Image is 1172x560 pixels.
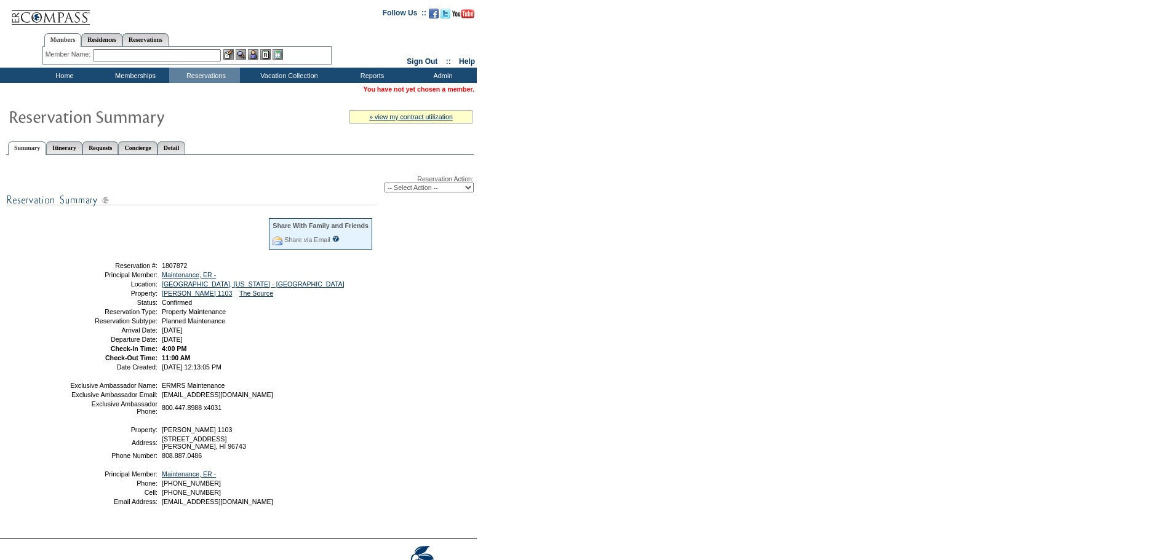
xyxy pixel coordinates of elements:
span: [PHONE_NUMBER] [162,489,221,496]
td: Location: [70,280,157,288]
span: [DATE] 12:13:05 PM [162,363,221,371]
strong: Check-Out Time: [105,354,157,361]
img: Subscribe to our YouTube Channel [452,9,474,18]
span: [PHONE_NUMBER] [162,479,221,487]
td: Date Created: [70,363,157,371]
span: [PERSON_NAME] 1103 [162,426,232,433]
a: Help [459,57,475,66]
span: [EMAIL_ADDRESS][DOMAIN_NAME] [162,391,273,398]
a: Itinerary [46,141,82,154]
td: Admin [406,68,477,83]
td: Exclusive Ambassador Email: [70,391,157,398]
td: Reservation #: [70,262,157,269]
td: Home [28,68,98,83]
span: :: [446,57,451,66]
img: Reservations [260,49,271,60]
img: Become our fan on Facebook [429,9,439,18]
span: [EMAIL_ADDRESS][DOMAIN_NAME] [162,498,273,505]
td: Reservations [169,68,240,83]
td: Property: [70,290,157,297]
a: Detail [157,141,186,154]
a: » view my contract utilization [369,113,453,120]
td: Property: [70,426,157,433]
span: 1807872 [162,262,188,269]
a: Maintenance, ER - [162,271,216,278]
span: You have not yet chosen a member. [364,85,474,93]
td: Status: [70,299,157,306]
img: b_edit.gif [223,49,234,60]
td: Principal Member: [70,470,157,478]
img: View [236,49,246,60]
span: Planned Maintenance [162,317,225,325]
img: b_calculator.gif [273,49,283,60]
td: Reservation Subtype: [70,317,157,325]
td: Address: [70,435,157,450]
strong: Check-In Time: [111,345,157,352]
a: [PERSON_NAME] 1103 [162,290,232,297]
div: Reservation Action: [6,175,474,192]
td: Exclusive Ambassador Name: [70,382,157,389]
td: Reports [335,68,406,83]
td: Phone: [70,479,157,487]
a: Follow us on Twitter [440,12,450,20]
td: Email Address: [70,498,157,505]
a: Members [44,33,82,47]
td: Cell: [70,489,157,496]
span: 11:00 AM [162,354,190,361]
span: 808.887.0486 [162,452,202,459]
input: What is this? [332,235,340,242]
a: Residences [81,33,122,46]
span: [STREET_ADDRESS] [PERSON_NAME], HI 96743 [162,435,246,450]
a: Summary [8,141,46,155]
span: [DATE] [162,326,183,334]
td: Exclusive Ambassador Phone: [70,400,157,415]
a: Concierge [118,141,157,154]
span: Property Maintenance [162,308,226,315]
a: Share via Email [284,236,330,243]
td: Reservation Type: [70,308,157,315]
td: Vacation Collection [240,68,335,83]
span: [DATE] [162,336,183,343]
span: 4:00 PM [162,345,186,352]
img: Reservaton Summary [8,104,254,128]
div: Share With Family and Friends [273,222,369,229]
a: Requests [82,141,118,154]
a: Subscribe to our YouTube Channel [452,12,474,20]
td: Phone Number: [70,452,157,459]
a: [GEOGRAPHIC_DATA], [US_STATE] - [GEOGRAPHIC_DATA] [162,280,345,288]
a: Sign Out [407,57,437,66]
a: The Source [239,290,273,297]
td: Principal Member: [70,271,157,278]
div: Member Name: [46,49,93,60]
span: Confirmed [162,299,192,306]
span: 800.447.8988 x4031 [162,404,221,411]
td: Memberships [98,68,169,83]
img: Impersonate [248,49,258,60]
td: Arrival Date: [70,326,157,334]
a: Reservations [122,33,169,46]
span: ERMRS Maintenance [162,382,225,389]
a: Become our fan on Facebook [429,12,439,20]
img: subTtlResSummary.gif [6,192,375,208]
img: Follow us on Twitter [440,9,450,18]
td: Follow Us :: [383,7,426,22]
td: Departure Date: [70,336,157,343]
a: Maintenance, ER - [162,470,216,478]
